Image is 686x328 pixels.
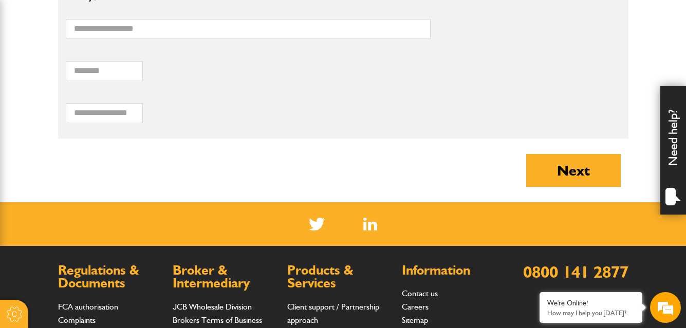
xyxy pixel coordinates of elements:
a: FCA authorisation [58,302,118,312]
input: Enter your last name [13,95,188,118]
a: Client support / Partnership approach [287,302,379,325]
a: Brokers Terms of Business [173,315,262,325]
a: 0800 141 2877 [523,262,628,282]
em: Start Chat [140,255,187,268]
a: Careers [402,302,429,312]
a: Sitemap [402,315,428,325]
h2: Products & Services [287,264,392,290]
p: How may I help you today? [547,309,635,317]
div: Chat with us now [53,57,173,71]
div: We're Online! [547,299,635,307]
h2: Information [402,264,506,277]
h2: Broker & Intermediary [173,264,277,290]
input: Enter your phone number [13,156,188,178]
a: JCB Wholesale Division [173,302,252,312]
a: Contact us [402,288,438,298]
button: Next [526,154,621,187]
img: Twitter [309,218,325,230]
input: Enter your email address [13,125,188,148]
img: Linked In [363,218,377,230]
img: d_20077148190_company_1631870298795_20077148190 [17,57,43,71]
a: Complaints [58,315,96,325]
div: Minimize live chat window [169,5,193,30]
textarea: Type your message and hit 'Enter' [13,186,188,246]
div: Need help? [660,86,686,215]
a: LinkedIn [363,218,377,230]
h2: Regulations & Documents [58,264,162,290]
